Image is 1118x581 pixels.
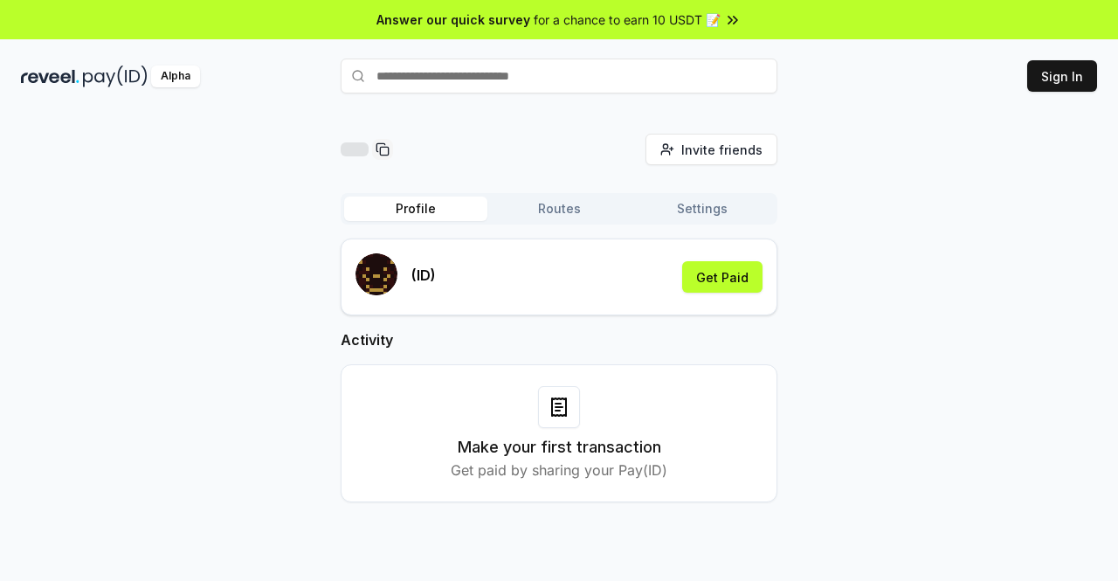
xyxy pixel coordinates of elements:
button: Routes [487,197,631,221]
h2: Activity [341,329,777,350]
span: Invite friends [681,141,763,159]
button: Get Paid [682,261,763,293]
img: reveel_dark [21,66,79,87]
span: Answer our quick survey [376,10,530,29]
p: (ID) [411,265,436,286]
button: Sign In [1027,60,1097,92]
div: Alpha [151,66,200,87]
img: pay_id [83,66,148,87]
h3: Make your first transaction [458,435,661,460]
p: Get paid by sharing your Pay(ID) [451,460,667,481]
button: Invite friends [645,134,777,165]
button: Settings [631,197,774,221]
button: Profile [344,197,487,221]
span: for a chance to earn 10 USDT 📝 [534,10,721,29]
